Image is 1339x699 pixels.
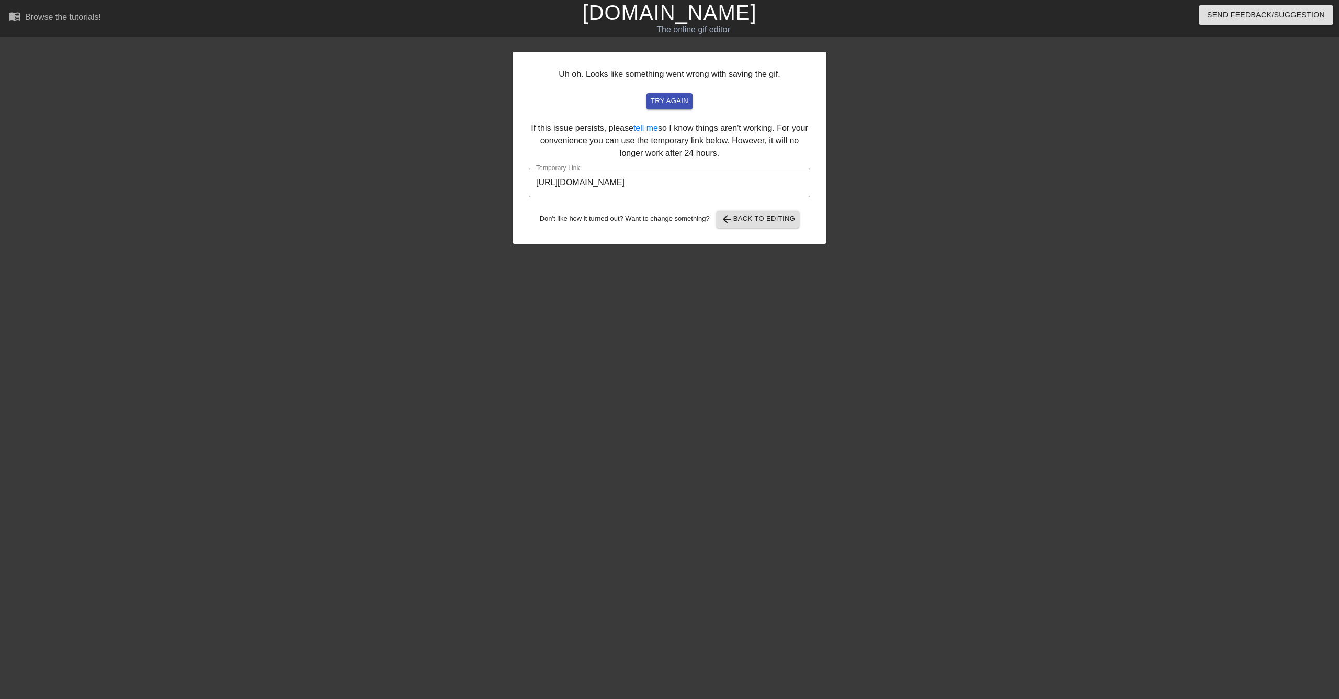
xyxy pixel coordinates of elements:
[529,168,810,197] input: bare
[651,95,688,107] span: try again
[451,24,935,36] div: The online gif editor
[721,213,733,226] span: arrow_back
[717,211,800,228] button: Back to Editing
[646,93,693,109] button: try again
[8,10,101,26] a: Browse the tutorials!
[1207,8,1325,21] span: Send Feedback/Suggestion
[721,213,796,226] span: Back to Editing
[1199,5,1333,25] button: Send Feedback/Suggestion
[529,211,810,228] div: Don't like how it turned out? Want to change something?
[582,1,756,24] a: [DOMAIN_NAME]
[8,10,21,22] span: menu_book
[25,13,101,21] div: Browse the tutorials!
[513,52,826,244] div: Uh oh. Looks like something went wrong with saving the gif. If this issue persists, please so I k...
[633,123,658,132] a: tell me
